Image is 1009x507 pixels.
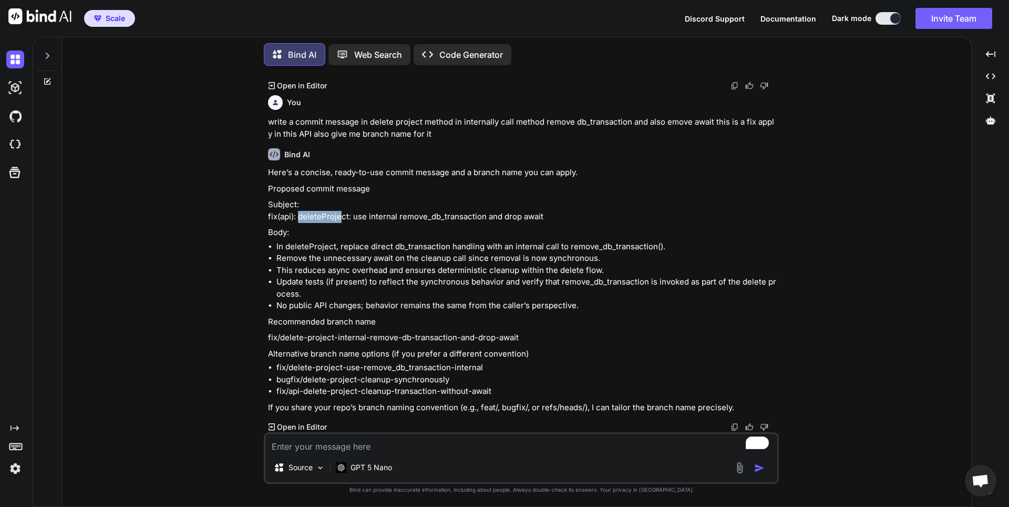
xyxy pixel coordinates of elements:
[264,486,779,494] p: Bind can provide inaccurate information, including about people. Always double-check its answers....
[754,463,765,473] img: icon
[832,13,871,24] span: Dark mode
[106,13,125,24] span: Scale
[277,80,327,91] p: Open in Editor
[265,434,777,453] textarea: To enrich screen reader interactions, please activate Accessibility in Grammarly extension settings
[6,136,24,154] img: cloudideIcon
[915,8,992,29] button: Invite Team
[354,48,402,61] p: Web Search
[6,107,24,125] img: githubDark
[6,50,24,68] img: darkChat
[276,374,777,386] li: bugfix/delete-project-cleanup-synchronously
[6,460,24,478] img: settings
[965,465,996,496] div: Open chat
[439,48,503,61] p: Code Generator
[288,48,316,61] p: Bind AI
[351,462,392,473] p: GPT 5 Nano
[745,82,754,90] img: like
[276,276,777,300] li: Update tests (if present) to reflect the synchronous behavior and verify that remove_db_transacti...
[268,199,777,222] p: Subject: fix(api): deleteProject: use internal remove_db_transaction and drop await
[745,423,754,431] img: like
[94,15,101,22] img: premium
[268,227,777,239] p: Body:
[760,14,816,23] span: Documentation
[685,14,745,23] span: Discord Support
[268,316,777,328] p: Recommended branch name
[734,462,746,474] img: attachment
[730,423,739,431] img: copy
[276,386,777,398] li: fix/api-delete-project-cleanup-transaction-without-await
[316,463,325,472] img: Pick Models
[268,116,777,140] p: write a commit message in delete project method in internally call method remove db_transaction a...
[289,462,313,473] p: Source
[336,462,346,472] img: GPT 5 Nano
[276,241,777,253] li: In deleteProject, replace direct db_transaction handling with an internal call to remove_db_trans...
[268,183,777,195] p: Proposed commit message
[8,8,71,24] img: Bind AI
[268,167,777,179] p: Here’s a concise, ready-to-use commit message and a branch name you can apply.
[685,13,745,24] button: Discord Support
[84,10,135,27] button: premiumScale
[287,97,301,108] h6: You
[276,252,777,265] li: Remove the unnecessary await on the cleanup call since removal is now synchronous.
[277,422,327,432] p: Open in Editor
[268,402,777,414] p: If you share your repo’s branch naming convention (e.g., feat/, bugfix/, or refs/heads/), I can t...
[276,362,777,374] li: fix/delete-project-use-remove_db_transaction-internal
[730,82,739,90] img: copy
[760,13,816,24] button: Documentation
[268,332,777,344] p: fix/delete-project-internal-remove-db-transaction-and-drop-await
[760,423,768,431] img: dislike
[268,348,777,360] p: Alternative branch name options (if you prefer a different convention)
[276,265,777,277] li: This reduces async overhead and ensures deterministic cleanup within the delete flow.
[284,149,310,160] h6: Bind AI
[760,82,768,90] img: dislike
[6,79,24,97] img: darkAi-studio
[276,300,777,312] li: No public API changes; behavior remains the same from the caller’s perspective.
